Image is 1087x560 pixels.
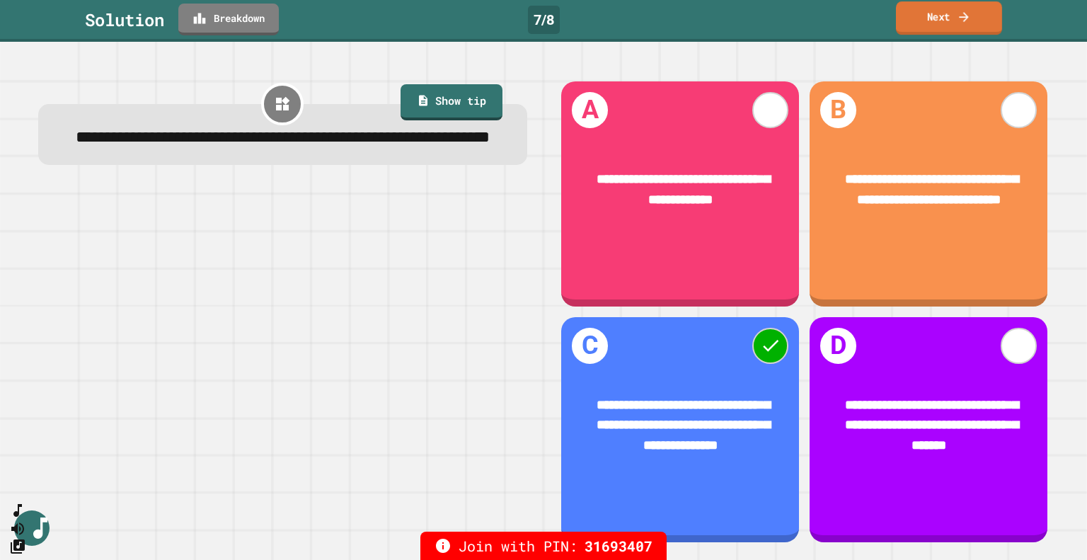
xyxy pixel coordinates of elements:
[401,84,502,121] a: Show tip
[585,535,652,556] span: 31693407
[9,537,26,555] button: Change Music
[896,1,1002,35] a: Next
[528,6,560,34] div: 7 / 8
[9,502,26,520] button: SpeedDial basic example
[820,328,856,364] h1: D
[9,520,26,537] button: Mute music
[572,92,608,128] h1: A
[572,328,608,364] h1: C
[178,4,279,35] a: Breakdown
[820,92,856,128] h1: B
[85,7,164,33] div: Solution
[420,532,667,560] div: Join with PIN:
